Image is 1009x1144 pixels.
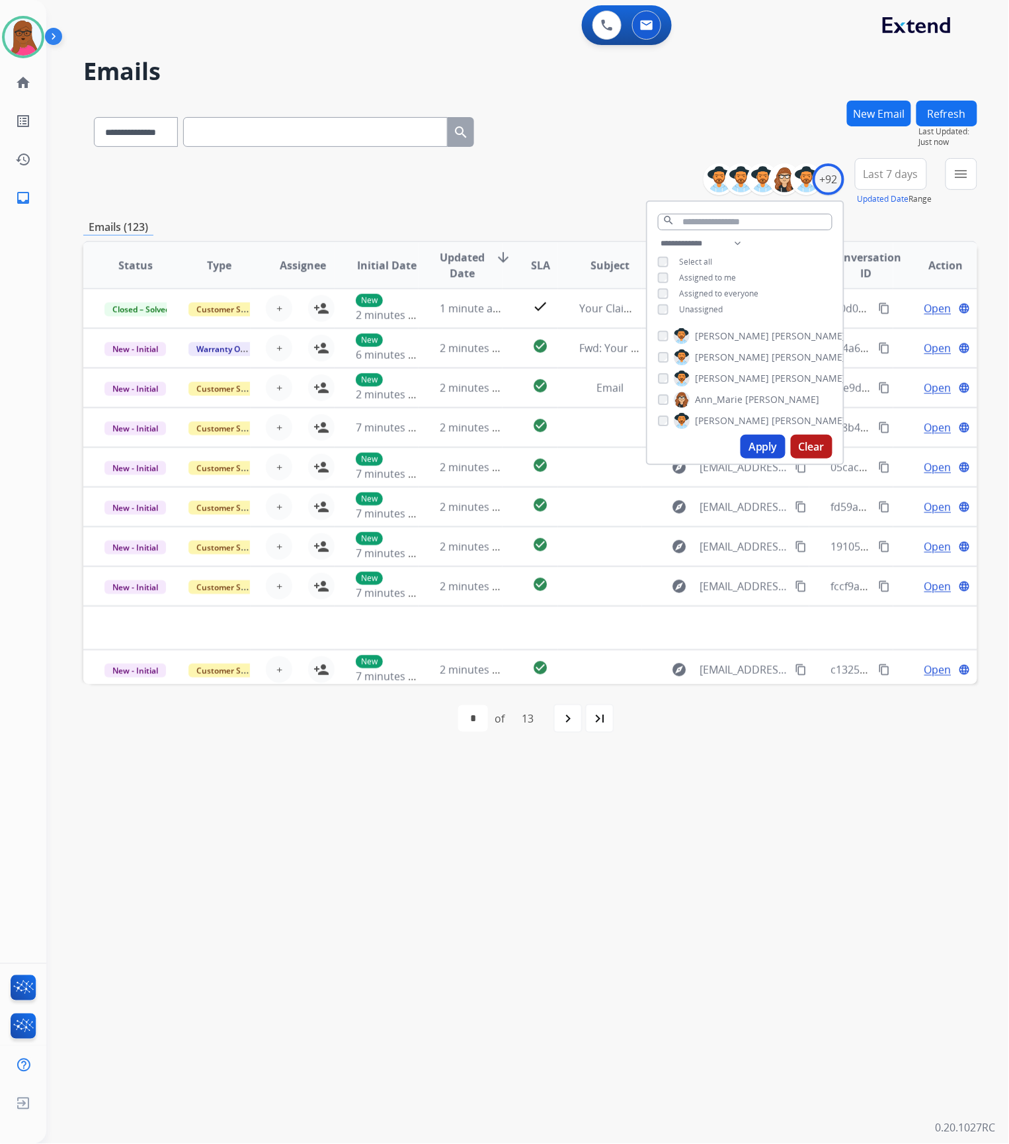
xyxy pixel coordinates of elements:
[188,342,257,356] span: Warranty Ops
[15,113,31,129] mat-icon: list_alt
[104,461,166,475] span: New - Initial
[356,466,426,481] span: 7 minutes ago
[924,340,951,356] span: Open
[266,454,292,480] button: +
[440,249,485,281] span: Updated Date
[266,414,292,441] button: +
[104,664,166,678] span: New - Initial
[357,257,417,273] span: Initial Date
[356,492,383,506] p: New
[772,372,846,385] span: [PERSON_NAME]
[188,501,274,515] span: Customer Support
[700,578,788,594] span: [EMAIL_ADDRESS][DOMAIN_NAME]
[847,101,911,126] button: New Email
[959,461,971,473] mat-icon: language
[679,272,736,283] span: Assigned to me
[104,302,178,316] span: Closed – Solved
[313,340,329,356] mat-icon: person_add
[663,214,674,226] mat-icon: search
[532,660,548,676] mat-icon: check_circle
[879,461,891,473] mat-icon: content_copy
[879,421,891,433] mat-icon: content_copy
[313,578,329,594] mat-icon: person_add
[532,378,548,394] mat-icon: check_circle
[679,304,723,315] span: Unassigned
[924,662,951,678] span: Open
[207,257,231,273] span: Type
[104,541,166,554] span: New - Initial
[531,257,550,273] span: SLA
[313,662,329,678] mat-icon: person_add
[924,578,951,594] span: Open
[855,158,927,190] button: Last 7 days
[772,330,846,343] span: [PERSON_NAME]
[266,573,292,599] button: +
[532,418,548,433] mat-icon: check_circle
[313,300,329,316] mat-icon: person_add
[772,351,846,364] span: [PERSON_NAME]
[959,541,971,552] mat-icon: language
[280,257,326,273] span: Assignee
[356,506,426,521] span: 7 minutes ago
[924,300,951,316] span: Open
[879,382,891,394] mat-icon: content_copy
[15,152,31,167] mat-icon: history
[276,300,282,316] span: +
[495,711,505,726] div: of
[700,499,788,515] span: [EMAIL_ADDRESS][DOMAIN_NAME]
[118,257,153,273] span: Status
[276,419,282,435] span: +
[953,166,969,182] mat-icon: menu
[879,580,891,592] mat-icon: content_copy
[879,664,891,676] mat-icon: content_copy
[924,459,951,475] span: Open
[313,499,329,515] mat-icon: person_add
[679,288,758,299] span: Assigned to everyone
[440,420,510,435] span: 2 minutes ago
[830,249,901,281] span: Conversation ID
[592,711,608,726] mat-icon: last_page
[356,420,426,435] span: 7 minutes ago
[104,421,166,435] span: New - Initial
[772,414,846,427] span: [PERSON_NAME]
[356,347,426,362] span: 6 minutes ago
[266,494,292,520] button: +
[671,499,687,515] mat-icon: explore
[266,374,292,401] button: +
[440,301,505,316] span: 1 minute ago
[266,533,292,560] button: +
[188,664,274,678] span: Customer Support
[440,662,510,677] span: 2 minutes ago
[936,1120,996,1136] p: 0.20.1027RC
[356,586,426,600] span: 7 minutes ago
[356,669,426,683] span: 7 minutes ago
[879,541,891,552] mat-icon: content_copy
[532,298,548,314] mat-icon: check
[356,373,383,386] p: New
[858,194,909,204] button: Updated Date
[453,124,469,140] mat-icon: search
[104,580,166,594] span: New - Initial
[695,372,769,385] span: [PERSON_NAME]
[440,579,510,594] span: 2 minutes ago
[188,580,274,594] span: Customer Support
[959,342,971,354] mat-icon: language
[560,711,576,726] mat-icon: navigate_next
[579,301,694,316] span: Your Claim with Extend
[83,58,977,85] h2: Emails
[700,459,788,475] span: [EMAIL_ADDRESS][DOMAIN_NAME]
[440,500,510,514] span: 2 minutes ago
[745,393,819,406] span: [PERSON_NAME]
[579,341,886,355] span: Fwd: Your Redline360 order #R360509266 has been delivered!
[959,382,971,394] mat-icon: language
[695,393,743,406] span: Ann_Marie
[879,342,891,354] mat-icon: content_copy
[276,662,282,678] span: +
[440,380,510,395] span: 2 minutes ago
[532,497,548,513] mat-icon: check_circle
[15,190,31,206] mat-icon: inbox
[356,572,383,585] p: New
[276,539,282,554] span: +
[879,501,891,513] mat-icon: content_copy
[893,242,977,288] th: Action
